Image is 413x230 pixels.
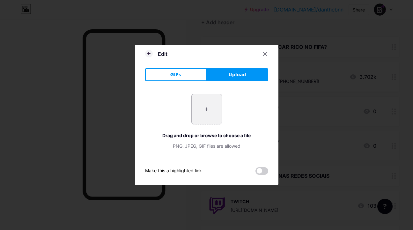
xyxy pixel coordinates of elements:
[145,167,202,175] div: Make this a highlighted link
[170,71,181,78] span: GIFs
[207,68,268,81] button: Upload
[145,132,268,139] div: Drag and drop or browse to choose a file
[228,71,246,78] span: Upload
[145,68,207,81] button: GIFs
[158,50,167,58] div: Edit
[145,143,268,149] div: PNG, JPEG, GIF files are allowed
